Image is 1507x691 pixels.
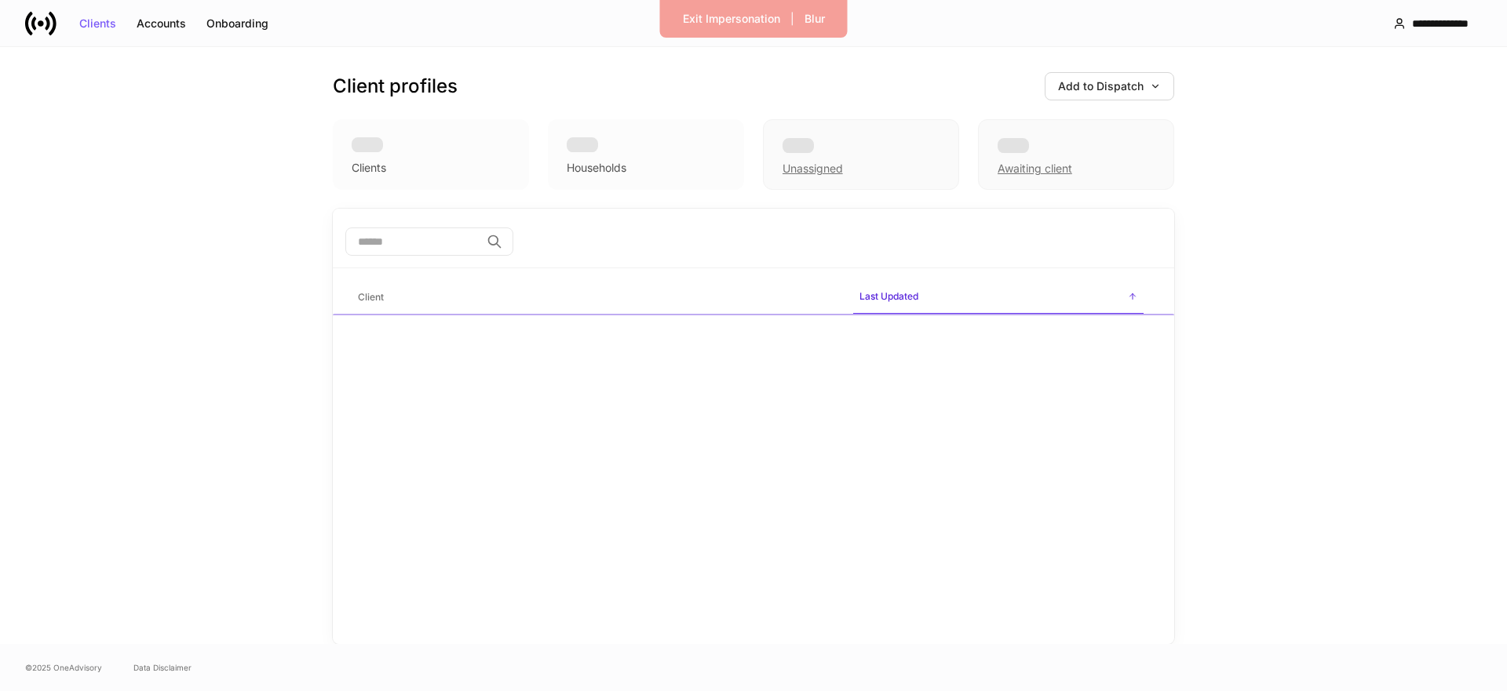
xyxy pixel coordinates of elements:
div: Clients [352,160,386,176]
div: Unassigned [783,161,843,176]
button: Add to Dispatch [1045,72,1174,100]
span: Client [352,282,841,314]
button: Clients [69,11,126,36]
button: Onboarding [196,11,279,36]
h3: Client profiles [333,74,458,99]
span: Last Updated [853,281,1144,315]
a: Data Disclaimer [133,661,192,674]
div: Onboarding [206,18,268,29]
div: Households [567,160,626,176]
div: Awaiting client [978,119,1174,190]
div: Blur [805,13,825,24]
h6: Client [358,289,384,304]
div: Awaiting client [998,161,1072,176]
span: © 2025 OneAdvisory [25,661,102,674]
h6: Last Updated [859,289,918,304]
div: Clients [79,18,116,29]
div: Unassigned [763,119,959,190]
button: Accounts [126,11,196,36]
div: Add to Dispatch [1058,81,1161,92]
button: Blur [794,6,835,31]
div: Exit Impersonation [683,13,780,24]
div: Accounts [137,18,186,29]
button: Exit Impersonation [673,6,790,31]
